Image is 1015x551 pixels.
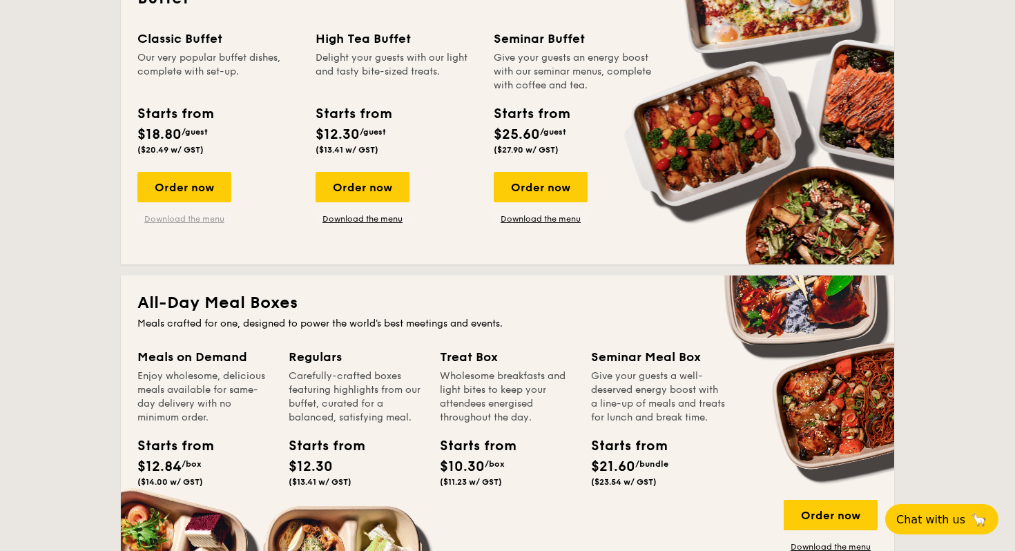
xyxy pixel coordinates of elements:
span: ($11.23 w/ GST) [440,477,502,487]
div: Starts from [591,436,653,456]
span: $21.60 [591,458,635,475]
div: Wholesome breakfasts and light bites to keep your attendees energised throughout the day. [440,369,574,425]
span: ($13.41 w/ GST) [316,145,378,155]
a: Download the menu [316,213,409,224]
div: Give your guests an energy boost with our seminar menus, complete with coffee and tea. [494,51,655,93]
div: Starts from [289,436,351,456]
h2: All-Day Meal Boxes [137,292,878,314]
span: $12.30 [316,126,360,143]
div: Delight your guests with our light and tasty bite-sized treats. [316,51,477,93]
span: /box [182,459,202,469]
span: 🦙 [971,512,987,528]
div: Seminar Meal Box [591,347,726,367]
div: Starts from [316,104,391,124]
span: ($23.54 w/ GST) [591,477,657,487]
div: Starts from [494,104,569,124]
div: Give your guests a well-deserved energy boost with a line-up of meals and treats for lunch and br... [591,369,726,425]
span: ($14.00 w/ GST) [137,477,203,487]
div: Classic Buffet [137,29,299,48]
div: Starts from [137,104,213,124]
span: Chat with us [896,513,965,526]
span: $12.30 [289,458,333,475]
a: Download the menu [137,213,231,224]
div: Treat Box [440,347,574,367]
div: Our very popular buffet dishes, complete with set-up. [137,51,299,93]
span: $10.30 [440,458,485,475]
div: Enjoy wholesome, delicious meals available for same-day delivery with no minimum order. [137,369,272,425]
a: Download the menu [494,213,588,224]
span: /bundle [635,459,668,469]
div: Order now [137,172,231,202]
div: Starts from [440,436,502,456]
div: Order now [494,172,588,202]
span: ($20.49 w/ GST) [137,145,204,155]
button: Chat with us🦙 [885,504,998,534]
span: $18.80 [137,126,182,143]
div: Starts from [137,436,200,456]
span: ($13.41 w/ GST) [289,477,351,487]
span: ($27.90 w/ GST) [494,145,559,155]
div: Carefully-crafted boxes featuring highlights from our buffet, curated for a balanced, satisfying ... [289,369,423,425]
span: /guest [182,127,208,137]
div: Order now [784,500,878,530]
span: $25.60 [494,126,540,143]
span: /box [485,459,505,469]
div: Regulars [289,347,423,367]
span: $12.84 [137,458,182,475]
div: High Tea Buffet [316,29,477,48]
div: Seminar Buffet [494,29,655,48]
div: Order now [316,172,409,202]
div: Meals on Demand [137,347,272,367]
span: /guest [360,127,386,137]
span: /guest [540,127,566,137]
div: Meals crafted for one, designed to power the world's best meetings and events. [137,317,878,331]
